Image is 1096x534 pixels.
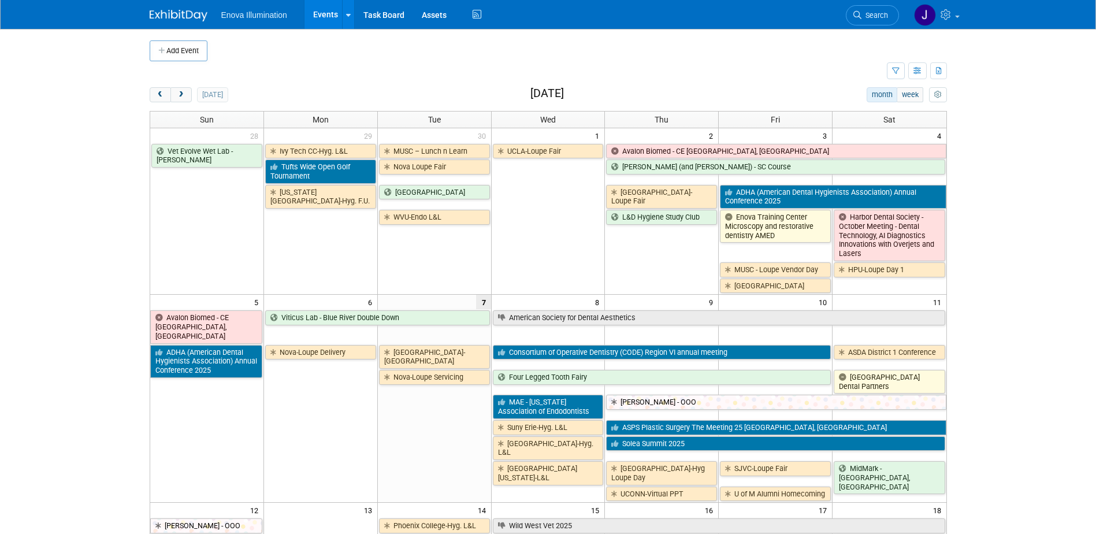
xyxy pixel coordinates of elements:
[150,40,207,61] button: Add Event
[606,144,946,159] a: Avalon Biomed - CE [GEOGRAPHIC_DATA], [GEOGRAPHIC_DATA]
[606,395,946,410] a: [PERSON_NAME] - OOO
[493,395,604,418] a: MAE - [US_STATE] Association of Endodontists
[265,185,376,209] a: [US_STATE][GEOGRAPHIC_DATA]-Hyg. F.U.
[150,310,262,343] a: Avalon Biomed - CE [GEOGRAPHIC_DATA], [GEOGRAPHIC_DATA]
[493,461,604,485] a: [GEOGRAPHIC_DATA][US_STATE]-L&L
[150,518,262,533] a: [PERSON_NAME] - OOO
[493,310,945,325] a: American Society for Dental Aesthetics
[929,87,946,102] button: myCustomButton
[428,115,441,124] span: Tue
[932,503,946,517] span: 18
[540,115,556,124] span: Wed
[590,503,604,517] span: 15
[606,461,717,485] a: [GEOGRAPHIC_DATA]-Hyg Loupe Day
[606,487,717,502] a: UCONN-Virtual PPT
[936,128,946,143] span: 4
[883,115,896,124] span: Sat
[720,262,831,277] a: MUSC - Loupe Vendor Day
[379,345,490,369] a: [GEOGRAPHIC_DATA]-[GEOGRAPHIC_DATA]
[530,87,564,100] h2: [DATE]
[150,87,171,102] button: prev
[379,160,490,175] a: Nova Loupe Fair
[265,345,376,360] a: Nova-Loupe Delivery
[476,295,491,309] span: 7
[606,436,945,451] a: Solea Summit 2025
[221,10,287,20] span: Enova Illumination
[379,185,490,200] a: [GEOGRAPHIC_DATA]
[493,370,831,385] a: Four Legged Tooth Fairy
[379,370,490,385] a: Nova-Loupe Servicing
[934,91,942,99] i: Personalize Calendar
[708,128,718,143] span: 2
[363,503,377,517] span: 13
[897,87,923,102] button: week
[249,503,263,517] span: 12
[197,87,228,102] button: [DATE]
[771,115,780,124] span: Fri
[834,262,945,277] a: HPU-Loupe Day 1
[720,185,946,209] a: ADHA (American Dental Hygienists Association) Annual Conference 2025
[861,11,888,20] span: Search
[477,128,491,143] span: 30
[313,115,329,124] span: Mon
[170,87,192,102] button: next
[867,87,897,102] button: month
[818,503,832,517] span: 17
[493,518,945,533] a: Wild West Vet 2025
[720,279,831,294] a: [GEOGRAPHIC_DATA]
[822,128,832,143] span: 3
[363,128,377,143] span: 29
[834,461,945,494] a: MidMark - [GEOGRAPHIC_DATA], [GEOGRAPHIC_DATA]
[151,144,262,168] a: Vet Evolve Wet Lab - [PERSON_NAME]
[379,144,490,159] a: MUSC – Lunch n Learn
[200,115,214,124] span: Sun
[655,115,668,124] span: Thu
[720,461,831,476] a: SJVC-Loupe Fair
[834,370,945,394] a: [GEOGRAPHIC_DATA] Dental Partners
[265,310,490,325] a: Viticus Lab - Blue River Double Down
[932,295,946,309] span: 11
[818,295,832,309] span: 10
[846,5,899,25] a: Search
[606,185,717,209] a: [GEOGRAPHIC_DATA]-Loupe Fair
[150,345,262,378] a: ADHA (American Dental Hygienists Association) Annual Conference 2025
[606,210,717,225] a: L&D Hygiene Study Club
[379,518,490,533] a: Phoenix College-Hyg. L&L
[493,144,604,159] a: UCLA-Loupe Fair
[834,210,945,261] a: Harbor Dental Society - October Meeting - Dental Technology, AI Diagnostics Innovations with Over...
[708,295,718,309] span: 9
[720,210,831,243] a: Enova Training Center Microscopy and restorative dentistry AMED
[606,160,945,175] a: [PERSON_NAME] (and [PERSON_NAME]) - SC Course
[594,128,604,143] span: 1
[367,295,377,309] span: 6
[249,128,263,143] span: 28
[265,160,376,183] a: Tufts Wide Open Golf Tournament
[704,503,718,517] span: 16
[914,4,936,26] img: Janelle Tlusty
[493,345,831,360] a: Consortium of Operative Dentistry (CODE) Region VI annual meeting
[477,503,491,517] span: 14
[253,295,263,309] span: 5
[379,210,490,225] a: WVU-Endo L&L
[606,420,946,435] a: ASPS Plastic Surgery The Meeting 25 [GEOGRAPHIC_DATA], [GEOGRAPHIC_DATA]
[594,295,604,309] span: 8
[265,144,376,159] a: Ivy Tech CC-Hyg. L&L
[493,436,604,460] a: [GEOGRAPHIC_DATA]-Hyg. L&L
[493,420,604,435] a: Suny Erie-Hyg. L&L
[150,10,207,21] img: ExhibitDay
[720,487,831,502] a: U of M Alumni Homecoming
[834,345,945,360] a: ASDA District 1 Conference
